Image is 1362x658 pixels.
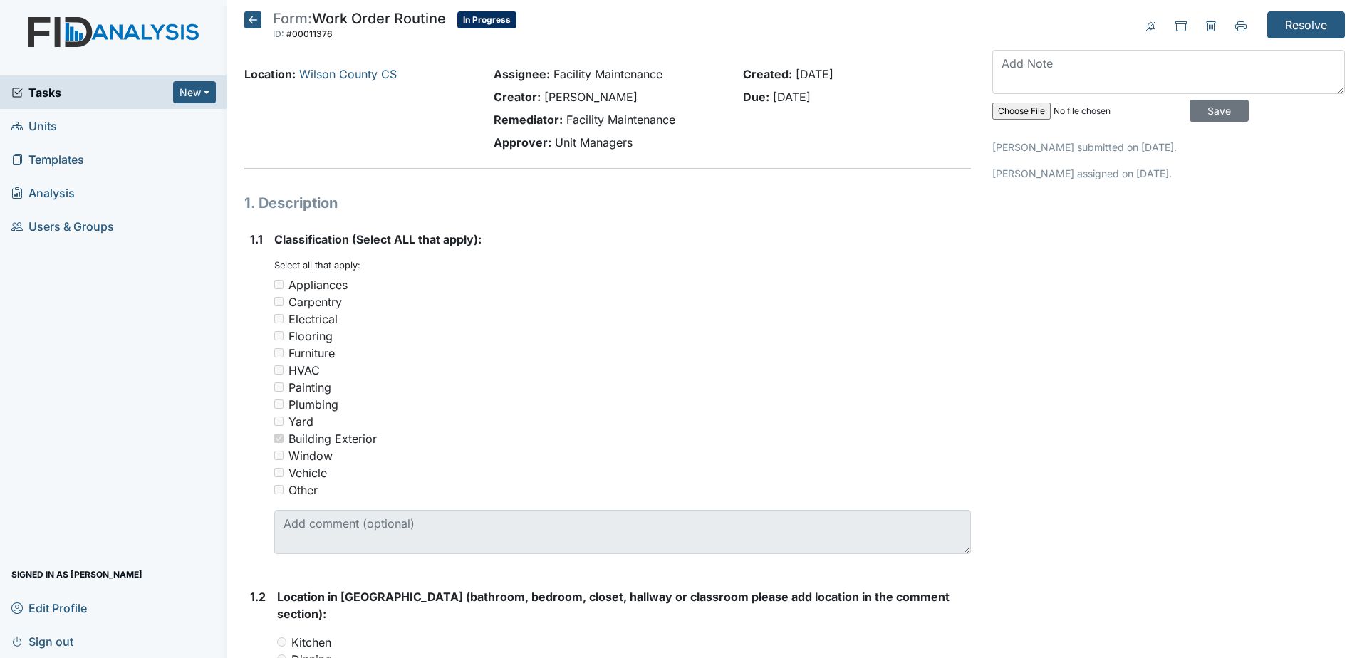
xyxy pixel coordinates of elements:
span: Location in [GEOGRAPHIC_DATA] (bathroom, bedroom, closet, hallway or classroom please add locatio... [277,590,950,621]
input: Appliances [274,280,284,289]
input: Kitchen [277,637,286,647]
div: Flooring [288,328,333,345]
span: Facility Maintenance [566,113,675,127]
span: Signed in as [PERSON_NAME] [11,563,142,585]
a: Wilson County CS [299,67,397,81]
span: Analysis [11,182,75,204]
span: Form: [273,10,312,27]
div: Other [288,481,318,498]
strong: Location: [244,67,296,81]
div: Building Exterior [288,430,377,447]
strong: Creator: [494,90,541,104]
span: #00011376 [286,28,333,39]
p: [PERSON_NAME] submitted on [DATE]. [992,140,1345,155]
label: 1.1 [250,231,263,248]
div: Painting [288,379,331,396]
div: Furniture [288,345,335,362]
div: HVAC [288,362,320,379]
div: Carpentry [288,293,342,310]
label: Kitchen [291,634,331,651]
input: HVAC [274,365,284,375]
strong: Created: [743,67,792,81]
span: [DATE] [796,67,833,81]
p: [PERSON_NAME] assigned on [DATE]. [992,166,1345,181]
input: Flooring [274,331,284,340]
div: Appliances [288,276,348,293]
input: Yard [274,417,284,426]
input: Painting [274,382,284,392]
input: Plumbing [274,399,284,409]
strong: Remediator: [494,113,563,127]
input: Vehicle [274,468,284,477]
span: Users & Groups [11,215,114,237]
strong: Due: [743,90,769,104]
span: Edit Profile [11,597,87,619]
div: Yard [288,413,313,430]
span: In Progress [457,11,516,28]
span: [PERSON_NAME] [544,90,638,104]
h1: 1. Description [244,192,971,214]
input: Save [1190,100,1249,122]
small: Select all that apply: [274,260,360,271]
div: Vehicle [288,464,327,481]
input: Other [274,485,284,494]
span: Sign out [11,630,73,652]
input: Electrical [274,314,284,323]
button: New [173,81,216,103]
div: Window [288,447,333,464]
span: ID: [273,28,284,39]
input: Building Exterior [274,434,284,443]
span: Unit Managers [555,135,633,150]
span: Classification (Select ALL that apply): [274,232,482,246]
input: Window [274,451,284,460]
strong: Assignee: [494,67,550,81]
span: Facility Maintenance [553,67,662,81]
div: Work Order Routine [273,11,446,43]
label: 1.2 [250,588,266,605]
span: Units [11,115,57,137]
div: Plumbing [288,396,338,413]
span: [DATE] [773,90,811,104]
input: Carpentry [274,297,284,306]
strong: Approver: [494,135,551,150]
input: Furniture [274,348,284,357]
a: Tasks [11,84,173,101]
div: Electrical [288,310,338,328]
input: Resolve [1267,11,1345,38]
span: Templates [11,148,84,170]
